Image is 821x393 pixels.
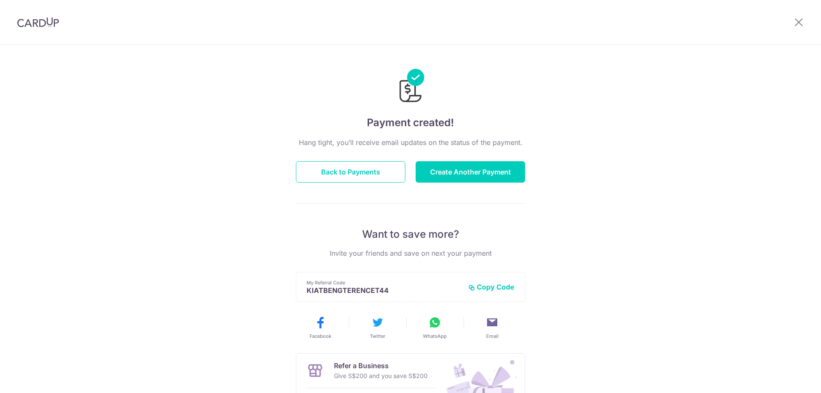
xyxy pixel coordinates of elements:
[295,316,346,340] button: Facebook
[296,161,405,183] button: Back to Payments
[410,316,460,340] button: WhatsApp
[423,333,447,340] span: WhatsApp
[307,279,461,286] p: My Referral Code
[334,360,428,371] p: Refer a Business
[296,137,525,148] p: Hang tight, you’ll receive email updates on the status of the payment.
[352,316,403,340] button: Twitter
[486,333,499,340] span: Email
[766,367,812,389] iframe: Opens a widget where you can find more information
[416,161,525,183] button: Create Another Payment
[467,316,517,340] button: Email
[397,69,424,105] img: Payments
[334,371,428,381] p: Give S$200 and you save S$200
[468,283,514,291] button: Copy Code
[17,17,59,27] img: CardUp
[310,333,331,340] span: Facebook
[370,333,385,340] span: Twitter
[296,248,525,258] p: Invite your friends and save on next your payment
[296,115,525,130] h4: Payment created!
[307,286,461,295] p: KIATBENGTERENCET44
[296,228,525,241] p: Want to save more?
